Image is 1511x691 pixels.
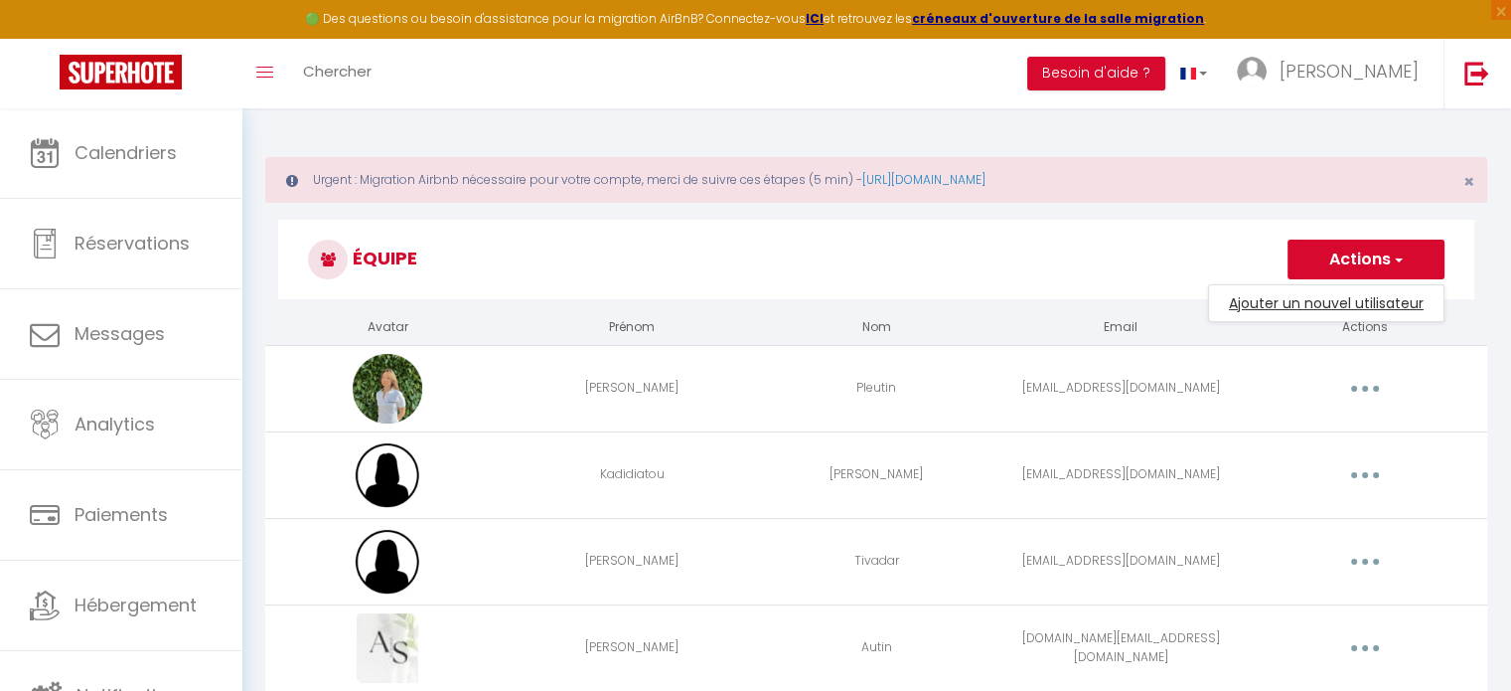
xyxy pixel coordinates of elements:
[1209,290,1443,316] a: Ajouter un nouvel utilisateur
[75,140,177,165] span: Calendriers
[1237,57,1267,86] img: ...
[75,412,155,436] span: Analytics
[1427,602,1496,676] iframe: Chat
[1463,173,1474,191] button: Close
[510,518,754,605] td: [PERSON_NAME]
[303,61,372,82] span: Chercher
[75,321,165,346] span: Messages
[1027,57,1165,90] button: Besoin d'aide ?
[1463,169,1474,194] span: ×
[510,345,754,432] td: [PERSON_NAME]
[75,231,190,256] span: Réservations
[998,310,1243,345] th: Email
[265,157,1487,203] div: Urgent : Migration Airbnb nécessaire pour votre compte, merci de suivre ces étapes (5 min) -
[354,440,422,510] img: 17148016096519.png
[288,39,386,108] a: Chercher
[862,171,985,188] a: [URL][DOMAIN_NAME]
[1222,39,1443,108] a: ... [PERSON_NAME]
[1280,59,1419,84] span: [PERSON_NAME]
[510,605,754,691] td: [PERSON_NAME]
[75,502,168,527] span: Paiements
[75,593,197,617] span: Hébergement
[754,605,998,691] td: Autin
[357,613,418,683] img: 17167505367605.png
[353,354,422,424] img: 17146808877869.png
[1243,310,1487,345] th: Actions
[754,345,998,432] td: Pleutin
[998,432,1243,518] td: [EMAIL_ADDRESS][DOMAIN_NAME]
[998,518,1243,605] td: [EMAIL_ADDRESS][DOMAIN_NAME]
[278,220,1474,299] h3: Équipe
[806,10,824,27] a: ICI
[998,345,1243,432] td: [EMAIL_ADDRESS][DOMAIN_NAME]
[754,310,998,345] th: Nom
[998,605,1243,691] td: [DOMAIN_NAME][EMAIL_ADDRESS][DOMAIN_NAME]
[265,310,510,345] th: Avatar
[510,432,754,518] td: Kadidiatou
[60,55,182,89] img: Super Booking
[510,310,754,345] th: Prénom
[354,527,422,597] img: 1714804386871.png
[754,432,998,518] td: [PERSON_NAME]
[16,8,76,68] button: Ouvrir le widget de chat LiveChat
[1464,61,1489,86] img: logout
[1287,240,1444,279] button: Actions
[754,518,998,605] td: Tivadar
[912,10,1204,27] a: créneaux d'ouverture de la salle migration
